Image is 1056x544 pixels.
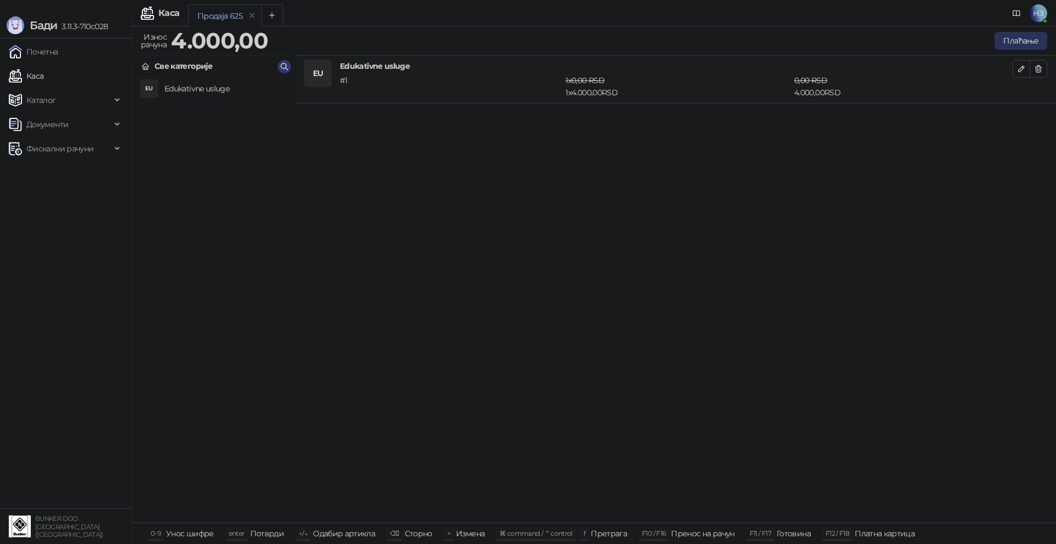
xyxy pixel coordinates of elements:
div: Одабир артикла [313,526,375,541]
img: Logo [7,17,24,34]
span: Бади [30,19,57,32]
span: ⌫ [390,529,399,537]
button: remove [245,11,259,20]
div: Претрага [591,526,627,541]
div: 1 x 4.000,00 RSD [563,74,792,99]
span: f [584,529,585,537]
div: Продаја 625 [197,10,243,22]
div: Каса [158,9,179,18]
button: Add tab [261,4,283,26]
div: Платна картица [855,526,915,541]
h4: Edukativne usluge [164,80,287,97]
div: Пренос на рачун [671,526,734,541]
span: 1 x 0,00 RSD [565,75,604,85]
div: Потврди [250,526,284,541]
span: НЗ [1030,4,1047,22]
span: ⌘ command / ⌃ control [499,529,573,537]
span: F10 / F16 [642,529,665,537]
div: Измена [456,526,485,541]
span: ↑/↓ [299,529,307,537]
a: Каса [9,65,43,87]
span: F11 / F17 [750,529,771,537]
span: Каталог [26,89,56,111]
div: # 1 [338,74,563,99]
span: F12 / F18 [826,529,849,537]
div: Унос шифре [166,526,214,541]
div: Сторно [405,526,432,541]
h4: Edukativne usluge [340,60,1013,72]
span: 0,00 RSD [794,75,827,85]
div: Готовина [777,526,811,541]
a: Документација [1008,4,1025,22]
strong: 4.000,00 [171,27,268,54]
span: 3.11.3-710c028 [57,21,108,31]
span: Документи [26,113,68,135]
div: 4.000,00 RSD [792,74,1015,99]
span: 0-9 [151,529,161,537]
span: + [447,529,450,537]
div: EU [140,80,158,97]
small: BUNKER DOO [GEOGRAPHIC_DATA] ([GEOGRAPHIC_DATA]) [35,515,103,538]
span: enter [229,529,245,537]
div: Износ рачуна [139,30,169,52]
div: EU [305,60,331,86]
a: Почетна [9,41,58,63]
img: 64x64-companyLogo-d200c298-da26-4023-afd4-f376f589afb5.jpeg [9,515,31,537]
button: Плаћање [994,32,1047,50]
div: grid [133,77,295,523]
span: Фискални рачуни [26,138,94,160]
div: Све категорије [155,60,212,72]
